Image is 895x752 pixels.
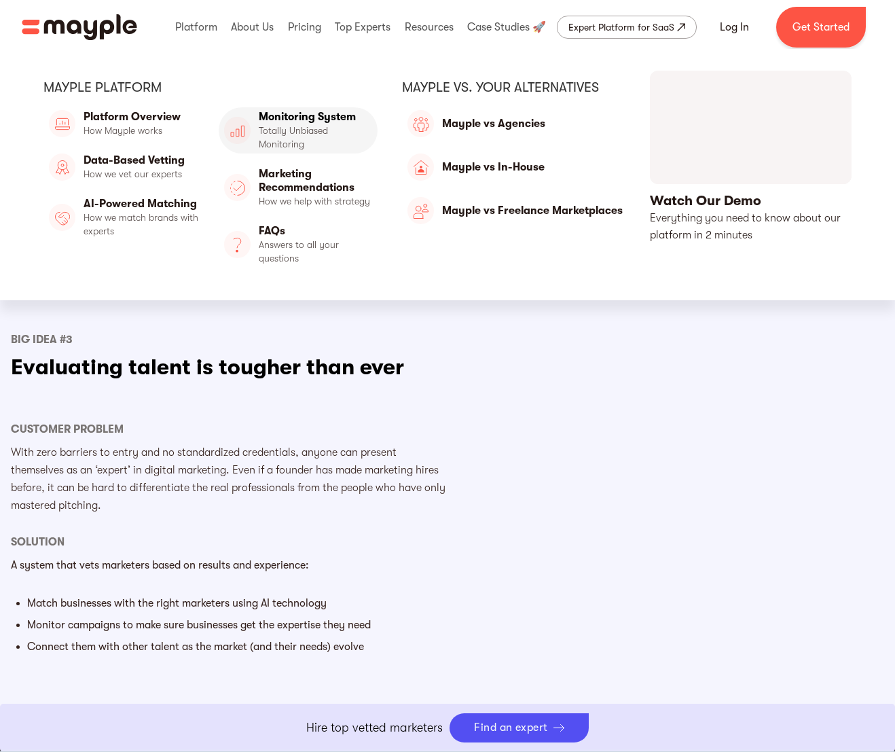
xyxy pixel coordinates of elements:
a: home [22,14,137,40]
a: Get Started [776,7,866,48]
li: Match businesses with the right marketers using AI technology [27,594,447,612]
div: A system that vets marketers based on results and experience: [11,556,447,574]
div: Big Idea #3 [11,332,447,347]
div: Expert Platform for SaaS [568,19,674,35]
a: Expert Platform for SaaS [557,16,697,39]
div: Customer Problem [11,422,447,437]
iframe: Chat Widget [651,594,895,752]
li: Monitor campaigns to make sure businesses get the expertise they need [27,616,447,634]
div: About Us [227,5,277,49]
h1: Evaluating talent is tougher than ever [11,354,447,381]
div: Platform [172,5,221,49]
div: SOLUTION [11,535,447,550]
div: Pricing [285,5,325,49]
p: With zero barriers to entry and no standardized credentials, anyone can present themselves as an ... [11,444,447,514]
p: Hire top vetted marketers [306,719,443,737]
div: Top Experts [331,5,394,49]
li: Connect them with other talent as the market (and their needs) evolve [27,638,447,656]
div: Mayple vs. Your Alternatives [402,79,625,96]
div: Resources [401,5,457,49]
a: open lightbox [650,71,852,244]
div: Find an expert [474,721,548,734]
div: Mayple platform [43,79,378,96]
a: Log In [704,11,765,43]
img: Mayple logo [22,14,137,40]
